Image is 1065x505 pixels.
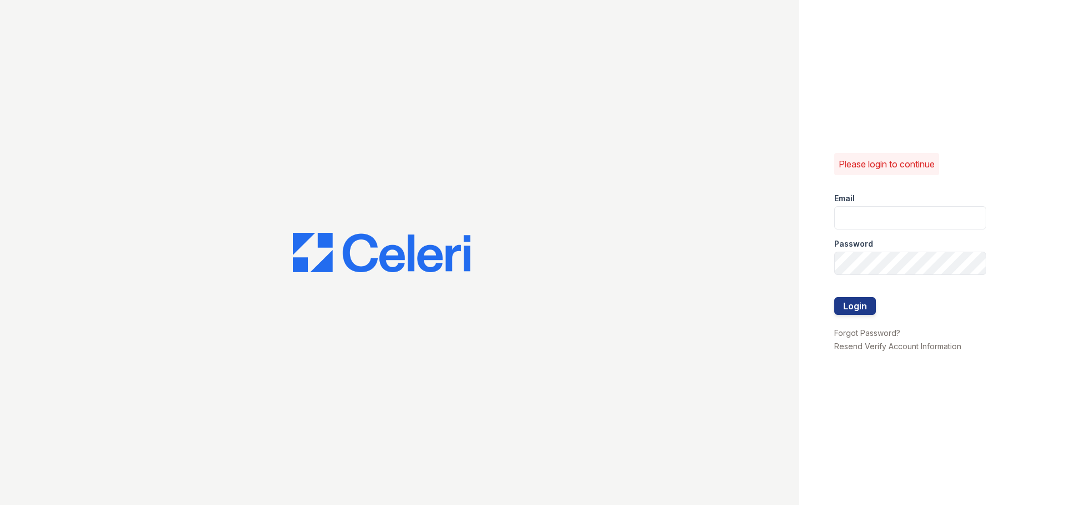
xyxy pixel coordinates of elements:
button: Login [834,297,876,315]
a: Forgot Password? [834,328,900,338]
label: Password [834,238,873,249]
a: Resend Verify Account Information [834,341,961,351]
img: CE_Logo_Blue-a8612792a0a2168367f1c8372b55b34899dd931a85d93a1a3d3e32e68fde9ad4.png [293,233,470,273]
label: Email [834,193,855,204]
p: Please login to continue [839,157,935,171]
